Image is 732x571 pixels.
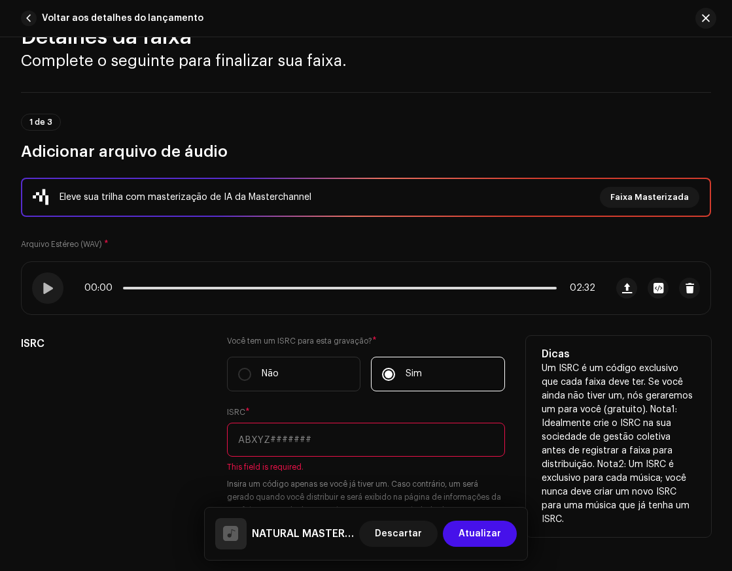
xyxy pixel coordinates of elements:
[227,407,250,417] label: ISRC
[21,50,711,71] h3: Complete o seguinte para finalizar sua faixa.
[562,283,595,293] span: 02:32
[542,346,695,362] h5: Dicas
[227,478,505,530] small: Insira um código apenas se você já tiver um. Caso contrário, um será gerado quando você distribui...
[60,189,311,205] div: Eleve sua trilha com masterização de IA da Masterchannel
[21,336,206,351] h5: ISRC
[227,423,505,457] input: ABXYZ#######
[262,367,279,381] p: Não
[406,367,422,381] p: Sim
[610,184,689,210] span: Faixa Masterizada
[542,362,695,527] p: Um ISRC é um código exclusivo que cada faixa deve ter. Se você ainda não tiver um, nós geraremos ...
[227,336,505,346] label: Você tem um ISRC para esta gravação?
[21,24,711,50] h2: Detalhes da faixa
[227,462,505,472] span: This field is required.
[21,141,711,162] h3: Adicionar arquivo de áudio
[600,187,699,208] button: Faixa Masterizada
